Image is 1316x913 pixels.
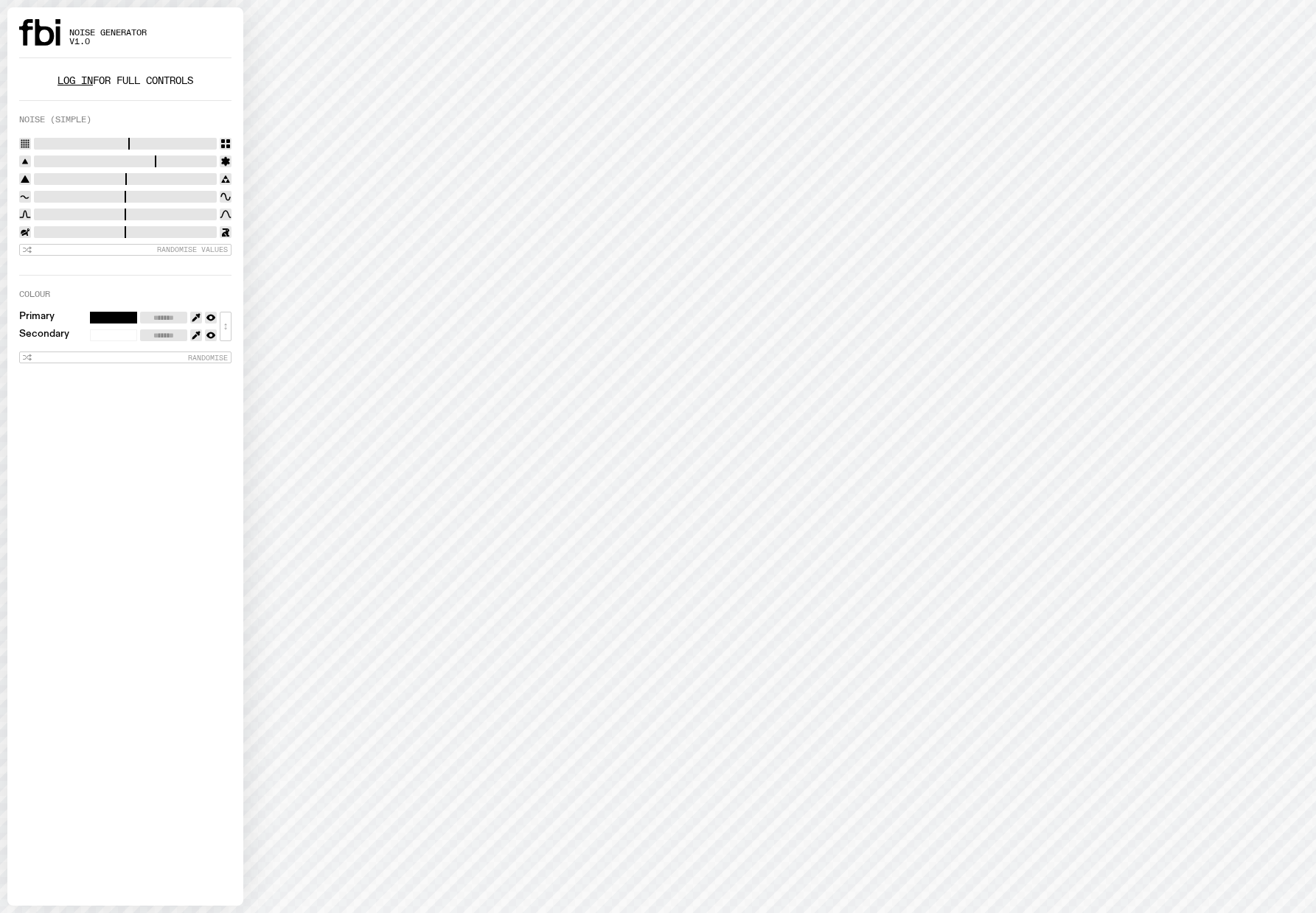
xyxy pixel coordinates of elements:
label: Secondary [19,329,69,341]
button: ↕ [220,312,231,341]
span: Randomise Values [157,245,228,253]
span: v1.0 [69,38,147,46]
label: Colour [19,290,50,298]
p: for full controls [19,76,231,85]
label: Noise (Simple) [19,116,91,124]
button: Randomise [19,351,231,363]
span: Randomise [188,354,228,362]
a: Log in [58,74,93,88]
label: Primary [19,312,55,323]
button: Randomise Values [19,244,231,256]
span: Noise Generator [69,29,147,37]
